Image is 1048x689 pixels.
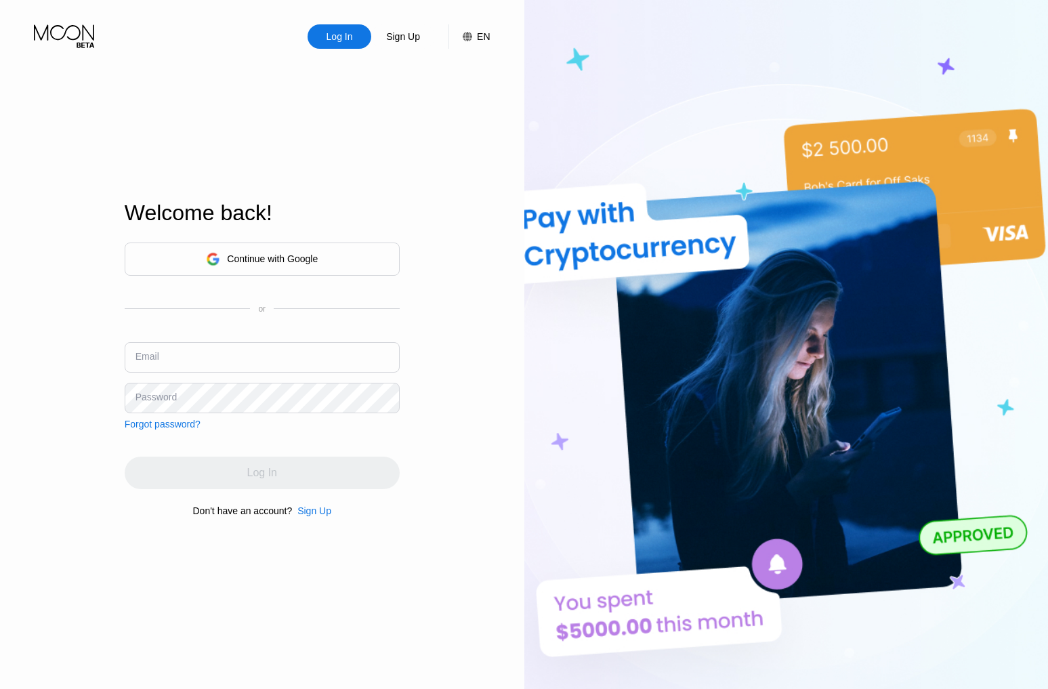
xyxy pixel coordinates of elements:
[258,304,266,314] div: or
[292,505,331,516] div: Sign Up
[125,243,400,276] div: Continue with Google
[125,419,201,430] div: Forgot password?
[193,505,293,516] div: Don't have an account?
[448,24,490,49] div: EN
[125,201,400,226] div: Welcome back!
[385,30,421,43] div: Sign Up
[308,24,371,49] div: Log In
[371,24,435,49] div: Sign Up
[135,351,159,362] div: Email
[297,505,331,516] div: Sign Up
[477,31,490,42] div: EN
[325,30,354,43] div: Log In
[227,253,318,264] div: Continue with Google
[135,392,177,402] div: Password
